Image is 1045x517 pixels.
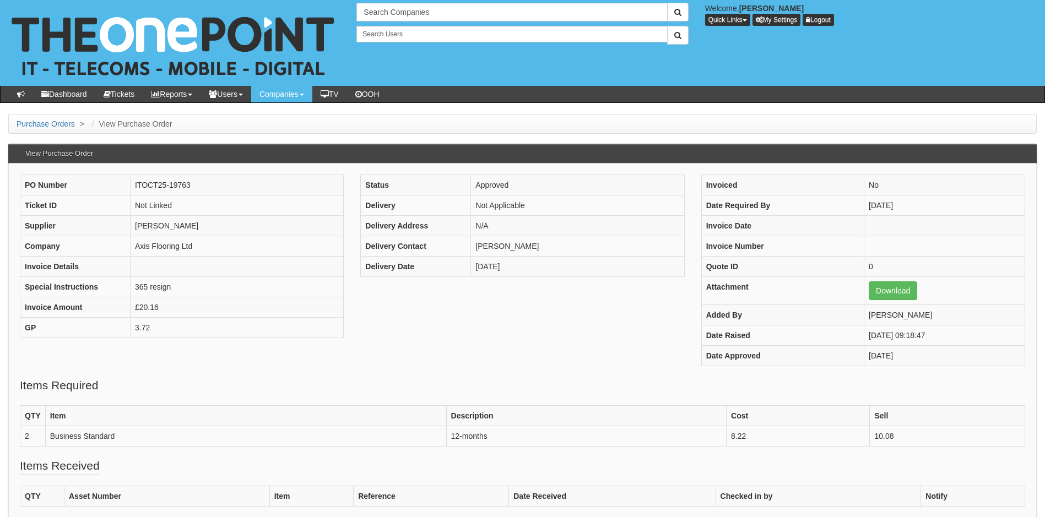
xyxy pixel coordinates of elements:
a: Purchase Orders [17,119,75,128]
th: Reference [354,486,509,507]
th: Item [45,406,446,426]
th: Company [20,236,131,257]
td: Not Applicable [471,195,684,216]
td: N/A [471,216,684,236]
h3: View Purchase Order [20,144,99,163]
a: Logout [803,14,834,26]
td: 8.22 [727,426,870,447]
td: 12-months [446,426,727,447]
td: 2 [20,426,46,447]
th: Date Required By [701,195,864,216]
th: Invoice Date [701,216,864,236]
td: Axis Flooring Ltd [131,236,344,257]
th: Invoice Details [20,257,131,277]
th: Delivery Contact [361,236,471,257]
a: Tickets [95,86,143,102]
th: Date Received [509,486,716,507]
td: [PERSON_NAME] [131,216,344,236]
th: Delivery [361,195,471,216]
th: Invoice Number [701,236,864,257]
th: Added By [701,305,864,325]
b: [PERSON_NAME] [739,4,804,13]
td: 365 resign [131,277,344,297]
td: [DATE] [471,257,684,277]
a: Reports [143,86,201,102]
th: Invoice Amount [20,297,131,318]
legend: Items Received [20,458,100,475]
a: Download [869,281,917,300]
a: Dashboard [33,86,95,102]
th: Ticket ID [20,195,131,216]
th: Cost [727,406,870,426]
th: Item [269,486,354,507]
td: ITOCT25-19763 [131,175,344,195]
th: Attachment [701,277,864,305]
th: Date Approved [701,346,864,366]
td: [DATE] 09:18:47 [864,325,1025,346]
td: 3.72 [131,318,344,338]
a: Companies [251,86,312,102]
th: Asset Number [64,486,270,507]
a: OOH [347,86,388,102]
th: Quote ID [701,257,864,277]
th: Delivery Address [361,216,471,236]
li: View Purchase Order [89,118,172,129]
th: PO Number [20,175,131,195]
input: Search Users [356,26,667,42]
div: Welcome, [697,3,1045,26]
th: QTY [20,486,64,507]
button: Quick Links [705,14,750,26]
td: £20.16 [131,297,344,318]
span: > [77,119,87,128]
th: Special Instructions [20,277,131,297]
td: 0 [864,257,1025,277]
a: Users [201,86,251,102]
td: [DATE] [864,195,1025,216]
th: Delivery Date [361,257,471,277]
td: Not Linked [131,195,344,216]
th: Status [361,175,471,195]
th: Description [446,406,727,426]
legend: Items Required [20,377,98,394]
input: Search Companies [356,3,667,21]
th: GP [20,318,131,338]
td: [PERSON_NAME] [864,305,1025,325]
th: Invoiced [701,175,864,195]
td: Business Standard [45,426,446,447]
th: QTY [20,406,46,426]
td: [DATE] [864,346,1025,366]
td: 10.08 [870,426,1025,447]
th: Notify [921,486,1025,507]
td: No [864,175,1025,195]
a: My Settings [752,14,801,26]
td: [PERSON_NAME] [471,236,684,257]
th: Checked in by [716,486,921,507]
th: Supplier [20,216,131,236]
th: Sell [870,406,1025,426]
td: Approved [471,175,684,195]
th: Date Raised [701,325,864,346]
a: TV [312,86,347,102]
